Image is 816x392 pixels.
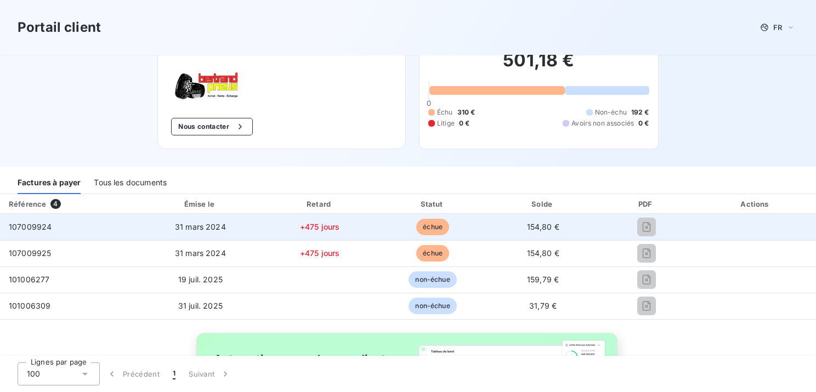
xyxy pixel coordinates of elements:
[409,298,456,314] span: non-échue
[437,118,455,128] span: Litige
[527,222,559,231] span: 154,80 €
[18,171,81,194] div: Factures à payer
[100,362,166,385] button: Précédent
[9,222,52,231] span: 107009924
[416,219,449,235] span: échue
[182,362,237,385] button: Suivant
[527,248,559,258] span: 154,80 €
[571,118,634,128] span: Avoirs non associés
[265,198,375,209] div: Retard
[773,23,782,32] span: FR
[9,275,49,284] span: 101006277
[459,118,469,128] span: 0 €
[171,118,252,135] button: Nous contacter
[166,362,182,385] button: 1
[457,107,475,117] span: 310 €
[178,275,223,284] span: 19 juil. 2025
[527,275,559,284] span: 159,79 €
[698,198,814,209] div: Actions
[428,49,649,82] h2: 501,18 €
[631,107,649,117] span: 192 €
[140,198,260,209] div: Émise le
[171,72,241,100] img: Company logo
[9,200,46,208] div: Référence
[50,199,60,209] span: 4
[409,271,456,288] span: non-échue
[9,248,51,258] span: 107009925
[173,368,175,379] span: 1
[599,198,693,209] div: PDF
[300,248,340,258] span: +475 jours
[638,118,649,128] span: 0 €
[416,245,449,262] span: échue
[437,107,453,117] span: Échu
[175,248,226,258] span: 31 mars 2024
[491,198,595,209] div: Solde
[175,222,226,231] span: 31 mars 2024
[300,222,340,231] span: +475 jours
[178,301,223,310] span: 31 juil. 2025
[9,301,50,310] span: 101006309
[595,107,627,117] span: Non-échu
[379,198,486,209] div: Statut
[427,99,431,107] span: 0
[529,301,557,310] span: 31,79 €
[94,171,167,194] div: Tous les documents
[27,368,40,379] span: 100
[18,18,101,37] h3: Portail client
